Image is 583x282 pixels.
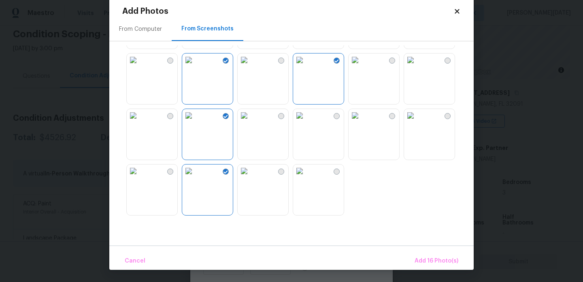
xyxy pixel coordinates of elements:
[223,115,228,118] img: Screenshot Selected Check Icon
[121,252,149,270] button: Cancel
[122,7,453,15] h2: Add Photos
[119,25,162,33] div: From Computer
[223,171,228,174] img: Screenshot Selected Check Icon
[415,256,458,266] span: Add 16 Photo(s)
[181,25,234,33] div: From Screenshots
[125,256,145,266] span: Cancel
[223,60,228,63] img: Screenshot Selected Check Icon
[411,252,462,270] button: Add 16 Photo(s)
[334,60,339,63] img: Screenshot Selected Check Icon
